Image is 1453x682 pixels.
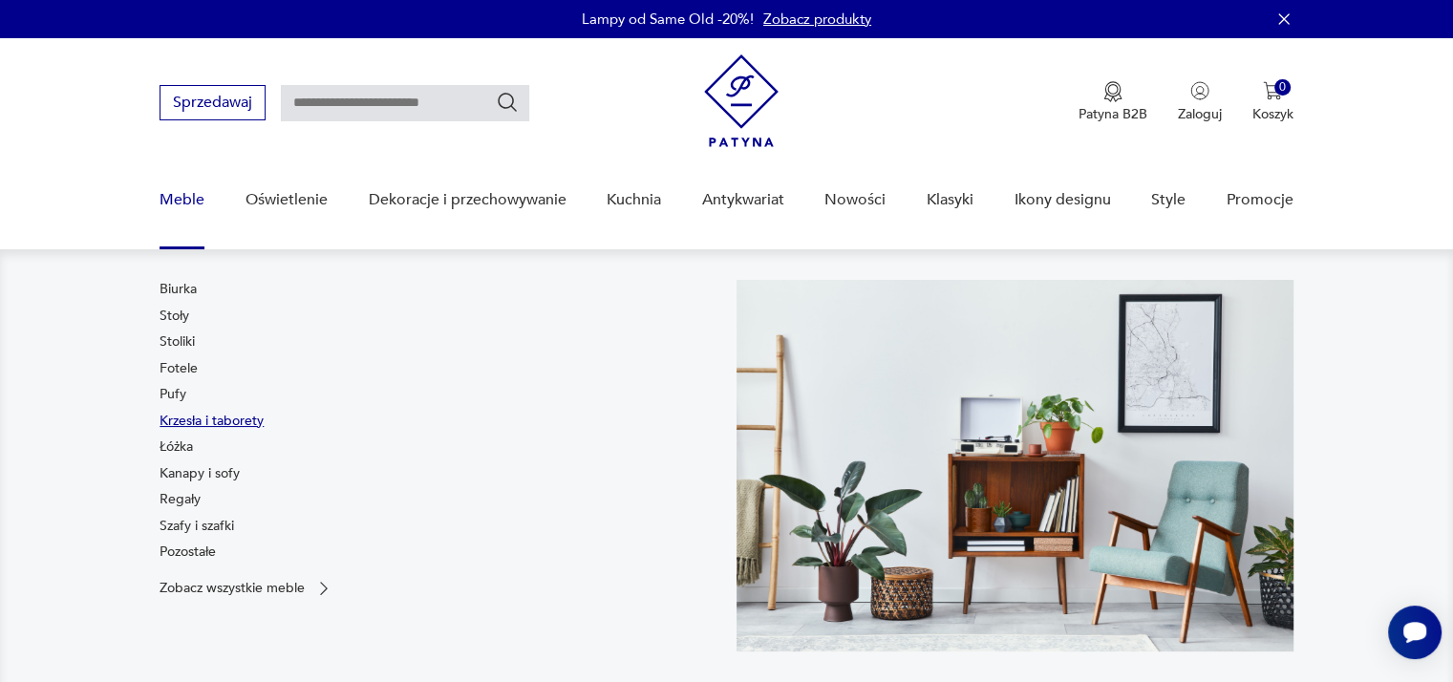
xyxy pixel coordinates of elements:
a: Ikony designu [1014,163,1110,237]
a: Regały [160,490,201,509]
a: Antykwariat [702,163,784,237]
a: Promocje [1227,163,1293,237]
img: Ikona koszyka [1263,81,1282,100]
button: Szukaj [496,91,519,114]
p: Zaloguj [1178,105,1222,123]
img: Ikonka użytkownika [1190,81,1209,100]
iframe: Smartsupp widget button [1388,606,1442,659]
div: 0 [1274,79,1291,96]
a: Szafy i szafki [160,517,234,536]
button: Sprzedawaj [160,85,266,120]
img: Ikona medalu [1103,81,1122,102]
a: Style [1151,163,1186,237]
button: Patyna B2B [1079,81,1147,123]
a: Oświetlenie [246,163,328,237]
a: Nowości [824,163,886,237]
a: Pozostałe [160,543,216,562]
p: Zobacz wszystkie meble [160,582,305,594]
a: Zobacz produkty [763,10,871,29]
a: Zobacz wszystkie meble [160,579,333,598]
p: Patyna B2B [1079,105,1147,123]
img: Patyna - sklep z meblami i dekoracjami vintage [704,54,779,147]
a: Sprzedawaj [160,97,266,111]
a: Fotele [160,359,198,378]
button: 0Koszyk [1252,81,1293,123]
p: Koszyk [1252,105,1293,123]
a: Stoły [160,307,189,326]
a: Biurka [160,280,197,299]
a: Łóżka [160,437,193,457]
p: Lampy od Same Old -20%! [582,10,754,29]
a: Klasyki [927,163,973,237]
a: Stoliki [160,332,195,352]
a: Kuchnia [607,163,661,237]
img: 969d9116629659dbb0bd4e745da535dc.jpg [737,280,1293,651]
a: Meble [160,163,204,237]
a: Krzesła i taborety [160,412,264,431]
a: Dekoracje i przechowywanie [368,163,566,237]
a: Pufy [160,385,186,404]
a: Ikona medaluPatyna B2B [1079,81,1147,123]
button: Zaloguj [1178,81,1222,123]
a: Kanapy i sofy [160,464,240,483]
